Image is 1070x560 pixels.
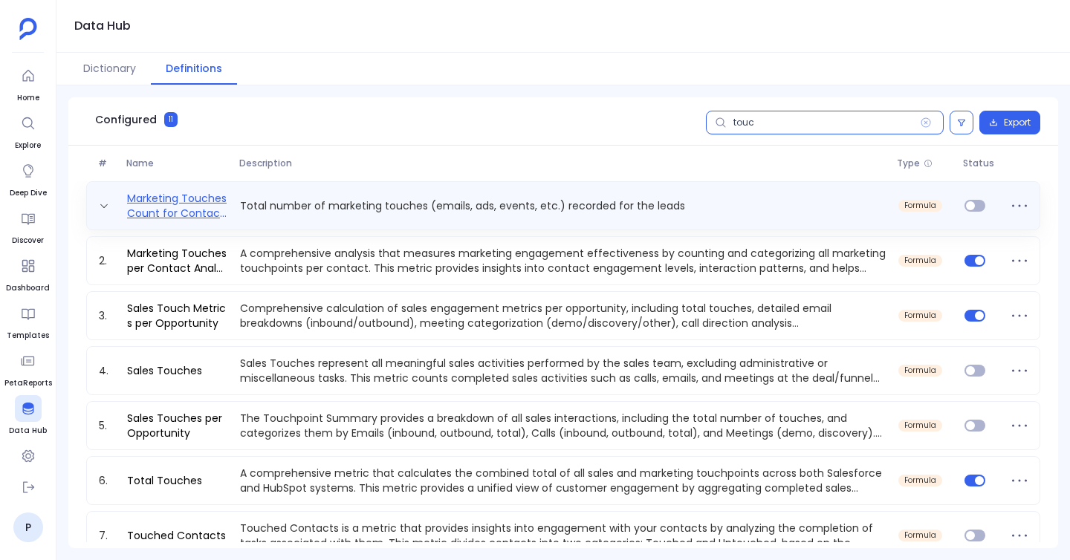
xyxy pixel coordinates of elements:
a: Sales Touches [121,363,208,378]
a: Sales Touches per Opportunity [121,411,234,440]
span: Export [1004,117,1031,128]
a: Discover [12,205,44,247]
p: The Touchpoint Summary provides a breakdown of all sales interactions, including the total number... [234,411,892,440]
span: Explore [15,140,42,152]
span: Data Hub [9,425,47,437]
button: Dictionary [68,53,151,85]
a: Sales Touch Metrics per Opportunity [121,301,234,331]
p: Touched Contacts is a metric that provides insights into engagement with your contacts by analyzi... [234,521,892,550]
a: Total Touches [121,473,208,488]
span: Description [233,157,892,169]
span: Status [957,157,1004,169]
span: Discover [12,235,44,247]
span: 4. [93,363,121,378]
a: P [13,512,43,542]
span: Configured [95,112,157,127]
p: A comprehensive metric that calculates the combined total of all sales and marketing touchpoints ... [234,466,892,495]
p: Total number of marketing touches (emails, ads, events, etc.) recorded for the leads [234,198,892,213]
span: 11 [164,112,178,127]
span: 3. [93,308,121,323]
span: Dashboard [6,282,50,294]
span: formula [904,366,936,375]
h1: Data Hub [74,16,131,36]
a: PetaReports [4,348,52,389]
p: Comprehensive calculation of sales engagement metrics per opportunity, including total touches, d... [234,301,892,331]
span: 2. [93,253,121,268]
span: Templates [7,330,49,342]
p: Sales Touches represent all meaningful sales activities performed by the sales team, excluding ad... [234,356,892,385]
span: formula [904,256,936,265]
a: Home [15,62,42,104]
span: formula [904,311,936,320]
a: Touched Contacts [121,528,232,543]
span: 5. [93,418,121,433]
span: Deep Dive [10,187,47,199]
a: Settings [11,443,45,484]
span: PetaReports [4,377,52,389]
span: formula [904,201,936,210]
span: formula [904,531,936,540]
span: Name [120,157,233,169]
input: Search definitions [706,111,944,134]
img: petavue logo [19,18,37,40]
span: formula [904,421,936,430]
span: Type [897,157,920,169]
p: A comprehensive analysis that measures marketing engagement effectiveness by counting and categor... [234,246,892,276]
a: Dashboard [6,253,50,294]
a: Data Hub [9,395,47,437]
button: Definitions [151,53,237,85]
span: Home [15,92,42,104]
a: Marketing Touches Count for Contacts/Leads [121,191,234,221]
button: Export [979,111,1040,134]
a: Templates [7,300,49,342]
span: 6. [93,473,121,488]
a: Explore [15,110,42,152]
span: formula [904,476,936,485]
span: # [92,157,120,169]
span: 7. [93,528,121,543]
a: Marketing Touches per Contact Analysis [121,246,234,276]
a: Deep Dive [10,157,47,199]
